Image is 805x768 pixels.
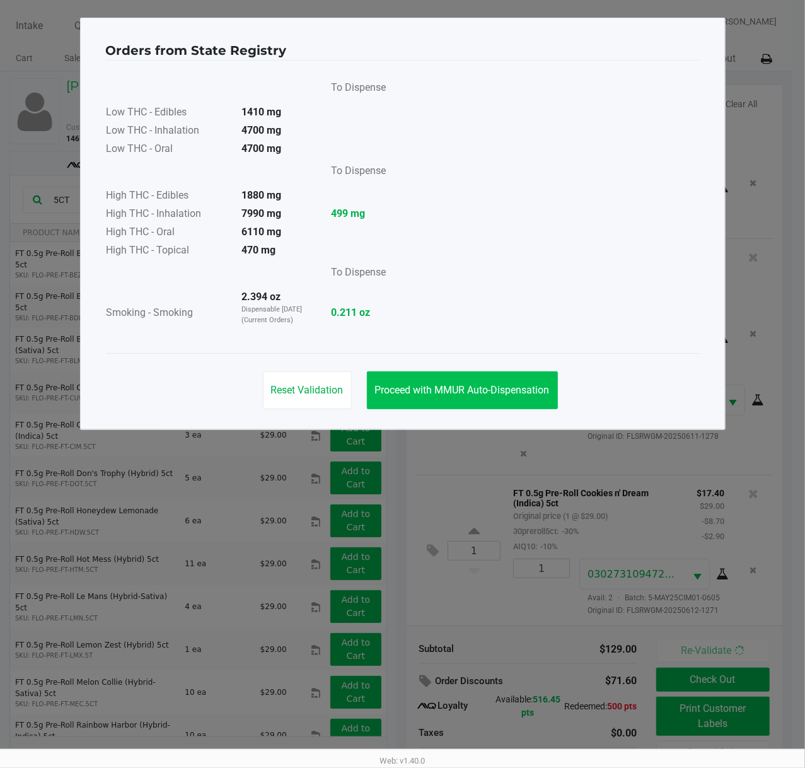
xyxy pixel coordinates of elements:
[106,41,287,60] h4: Orders from State Registry
[242,244,276,256] strong: 470 mg
[375,384,550,396] span: Proceed with MMUR Auto-Dispensation
[106,122,232,141] td: Low THC - Inhalation
[321,159,387,187] td: To Dispense
[242,106,282,118] strong: 1410 mg
[271,384,344,396] span: Reset Validation
[263,371,352,409] button: Reset Validation
[380,756,426,765] span: Web: v1.40.0
[106,187,232,206] td: High THC - Edibles
[106,206,232,224] td: High THC - Inhalation
[321,260,387,289] td: To Dispense
[242,226,282,238] strong: 6110 mg
[106,289,232,338] td: Smoking - Smoking
[106,141,232,159] td: Low THC - Oral
[242,124,282,136] strong: 4700 mg
[242,305,310,325] p: Dispensable [DATE] (Current Orders)
[332,206,386,221] strong: 499 mg
[367,371,558,409] button: Proceed with MMUR Auto-Dispensation
[106,242,232,260] td: High THC - Topical
[242,291,281,303] strong: 2.394 oz
[106,224,232,242] td: High THC - Oral
[242,207,282,219] strong: 7990 mg
[242,143,282,154] strong: 4700 mg
[242,189,282,201] strong: 1880 mg
[321,76,387,104] td: To Dispense
[106,104,232,122] td: Low THC - Edibles
[332,305,386,320] strong: 0.211 oz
